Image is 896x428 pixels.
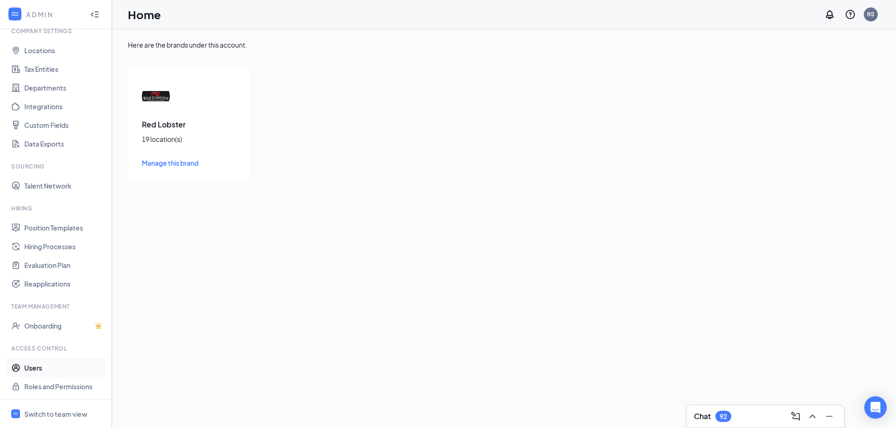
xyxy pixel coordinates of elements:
[24,78,104,97] a: Departments
[26,10,82,19] div: ADMIN
[10,9,20,19] svg: WorkstreamLogo
[24,358,104,377] a: Users
[24,134,104,153] a: Data Exports
[128,7,161,22] h1: Home
[24,237,104,256] a: Hiring Processes
[11,302,102,310] div: Team Management
[24,409,87,419] div: Switch to team view
[142,134,235,144] div: 19 location(s)
[24,97,104,116] a: Integrations
[822,409,837,424] button: Minimize
[24,41,104,60] a: Locations
[24,176,104,195] a: Talent Network
[24,218,104,237] a: Position Templates
[24,274,104,293] a: Reapplications
[142,159,198,167] span: Manage this brand
[11,344,102,352] div: Access control
[867,10,875,18] div: RS
[24,316,104,335] a: OnboardingCrown
[824,9,835,20] svg: Notifications
[805,409,820,424] button: ChevronUp
[720,413,727,421] div: 92
[788,409,803,424] button: ComposeMessage
[24,60,104,78] a: Tax Entities
[24,377,104,396] a: Roles and Permissions
[824,411,835,422] svg: Minimize
[142,119,235,130] h3: Red Lobster
[845,9,856,20] svg: QuestionInfo
[128,40,880,49] div: Here are the brands under this account.
[142,82,170,110] img: Red Lobster logo
[24,256,104,274] a: Evaluation Plan
[11,204,102,212] div: Hiring
[90,10,99,19] svg: Collapse
[864,396,887,419] div: Open Intercom Messenger
[11,162,102,170] div: Sourcing
[142,158,235,168] a: Manage this brand
[807,411,818,422] svg: ChevronUp
[694,411,711,421] h3: Chat
[24,116,104,134] a: Custom Fields
[790,411,801,422] svg: ComposeMessage
[13,411,19,417] svg: WorkstreamLogo
[11,27,102,35] div: Company Settings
